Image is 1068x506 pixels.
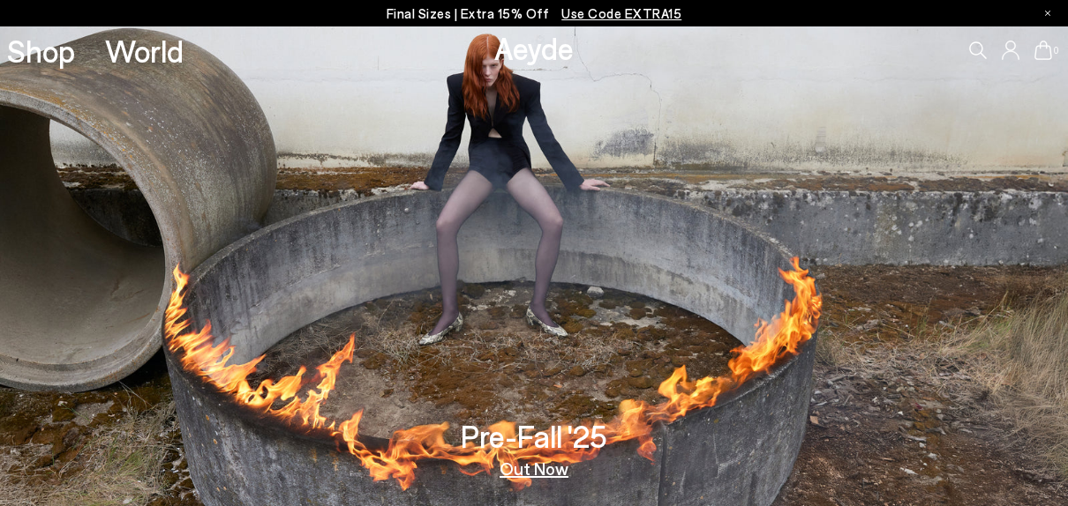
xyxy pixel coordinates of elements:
[387,3,682,25] p: Final Sizes | Extra 15% Off
[494,29,574,66] a: Aeyde
[461,420,607,451] h3: Pre-Fall '25
[1052,46,1061,56] span: 0
[561,5,681,21] span: Navigate to /collections/ss25-final-sizes
[500,459,568,477] a: Out Now
[1034,41,1052,60] a: 0
[7,35,75,66] a: Shop
[105,35,184,66] a: World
